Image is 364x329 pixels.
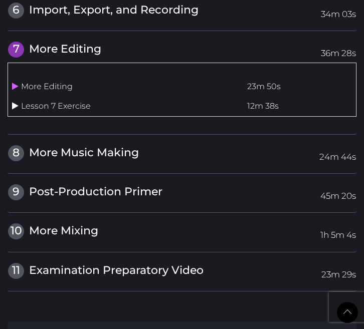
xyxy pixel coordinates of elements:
span: 45m 20s [320,184,356,202]
span: Post-Production Primer [29,185,162,198]
span: Examination Preparatory Video [29,263,204,277]
td: Lesson 7 Exercise [8,97,243,116]
span: More Music Making [29,146,139,159]
span: 24m 44s [319,145,356,163]
td: More Editing [8,77,243,97]
span: 11 [8,263,24,279]
span: More Mixing [29,224,98,237]
span: 36m 28s [321,42,356,60]
span: 23m 29s [321,263,356,281]
a: 11Examination Preparatory Video23m 29s [8,262,356,279]
a: 10More Mixing1h 5m 4s [8,223,356,239]
span: 8 [8,145,24,161]
td: 12m 38s [243,97,356,116]
a: 7More Editing36m 28s [8,41,356,58]
span: Import, Export, and Recording [29,3,199,17]
span: 1h 5m 4s [320,223,356,241]
span: More Editing [29,42,101,56]
span: 34m 03s [321,3,356,21]
a: 8More Music Making24m 44s [8,145,356,161]
a: 9Post-Production Primer45m 20s [8,184,356,200]
a: 6Import, Export, and Recording34m 03s [8,2,356,19]
span: 9 [8,184,24,200]
a: Back to Top [337,302,358,323]
span: 6 [8,3,24,19]
td: 23m 50s [243,77,356,97]
span: 7 [8,42,24,58]
span: 10 [8,223,24,239]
